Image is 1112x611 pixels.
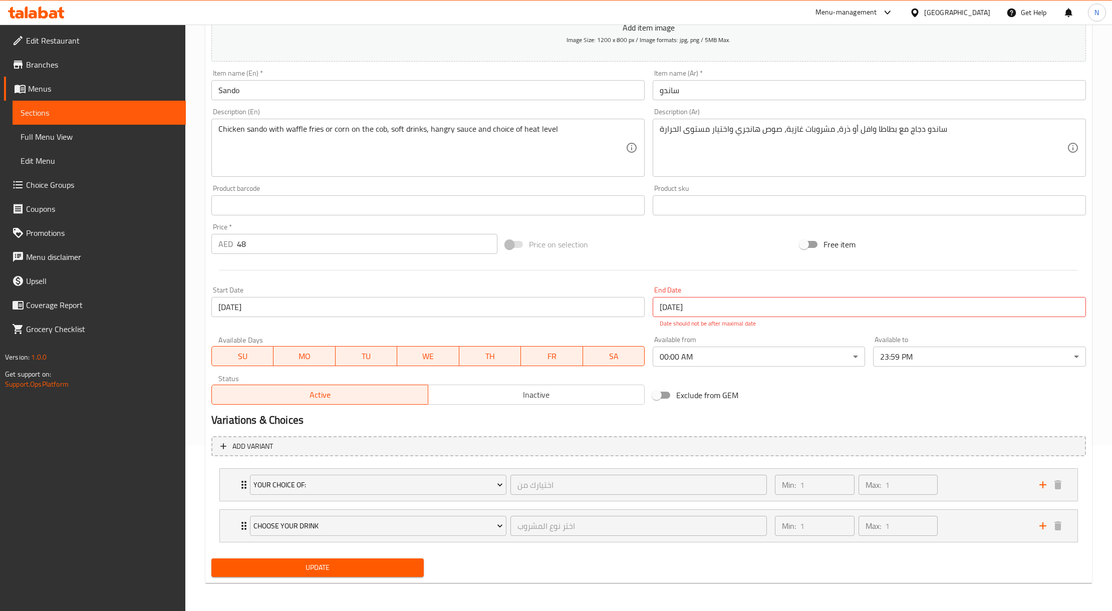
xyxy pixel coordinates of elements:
div: 23:59 PM [873,347,1085,367]
p: Max: [866,520,881,532]
button: TU [336,346,397,366]
span: SA [587,349,641,364]
p: Min: [782,479,796,491]
span: Your Choice Of: [253,479,502,491]
p: Date should not be after maximal date [660,319,1079,328]
button: SU [211,346,273,366]
span: Get support on: [5,368,51,381]
span: Choice Groups [26,179,178,191]
span: Add variant [232,440,273,453]
div: Expand [220,469,1077,501]
span: 1.0.0 [31,351,47,364]
span: Update [219,561,416,574]
textarea: ساندو دجاج مع بطاطا وافل أو ذرة، مشروبات غازية، صوص هانجري واختيار مستوى الحرارة [660,124,1067,172]
span: WE [401,349,455,364]
span: SU [216,349,269,364]
p: Add item image [227,22,1070,34]
span: Version: [5,351,30,364]
button: Active [211,385,428,405]
a: Coverage Report [4,293,186,317]
span: Inactive [432,388,641,402]
span: Free item [823,238,856,250]
span: N [1094,7,1099,18]
span: Price on selection [529,238,588,250]
a: Choice Groups [4,173,186,197]
button: Add variant [211,436,1086,457]
span: FR [525,349,579,364]
div: Menu-management [815,7,877,19]
button: Inactive [428,385,645,405]
button: Your Choice Of: [250,475,506,495]
span: Choose your Drink [253,520,502,532]
button: TH [459,346,521,366]
span: Menus [28,83,178,95]
button: MO [273,346,335,366]
a: Grocery Checklist [4,317,186,341]
span: Sections [21,107,178,119]
li: Expand [211,464,1086,505]
h2: Variations & Choices [211,413,1086,428]
div: 00:00 AM [653,347,865,367]
span: Exclude from GEM [676,389,738,401]
button: WE [397,346,459,366]
a: Full Menu View [13,125,186,149]
input: Enter name En [211,80,645,100]
button: add [1035,518,1050,533]
a: Coupons [4,197,186,221]
span: Branches [26,59,178,71]
span: Grocery Checklist [26,323,178,335]
span: Edit Restaurant [26,35,178,47]
span: Edit Menu [21,155,178,167]
span: Coupons [26,203,178,215]
p: Min: [782,520,796,532]
a: Promotions [4,221,186,245]
div: [GEOGRAPHIC_DATA] [924,7,990,18]
input: Enter name Ar [653,80,1086,100]
a: Support.OpsPlatform [5,378,69,391]
span: TU [340,349,393,364]
button: Choose your Drink [250,516,506,536]
a: Menu disclaimer [4,245,186,269]
button: delete [1050,518,1065,533]
input: Please enter product barcode [211,195,645,215]
span: TH [463,349,517,364]
span: Full Menu View [21,131,178,143]
button: add [1035,477,1050,492]
span: Image Size: 1200 x 800 px / Image formats: jpg, png / 5MB Max. [567,34,730,46]
span: Menu disclaimer [26,251,178,263]
input: Please enter price [237,234,497,254]
a: Edit Restaurant [4,29,186,53]
p: AED [218,238,233,250]
p: Max: [866,479,881,491]
button: delete [1050,477,1065,492]
span: Upsell [26,275,178,287]
a: Sections [13,101,186,125]
a: Menus [4,77,186,101]
button: FR [521,346,583,366]
a: Upsell [4,269,186,293]
a: Branches [4,53,186,77]
button: SA [583,346,645,366]
input: Please enter product sku [653,195,1086,215]
span: MO [277,349,331,364]
textarea: Chicken sando with waffle fries or corn on the cob, soft drinks, hangry sauce and choice of heat ... [218,124,626,172]
span: Promotions [26,227,178,239]
a: Edit Menu [13,149,186,173]
button: Update [211,558,424,577]
span: Active [216,388,424,402]
span: Coverage Report [26,299,178,311]
div: Expand [220,510,1077,542]
li: Expand [211,505,1086,546]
